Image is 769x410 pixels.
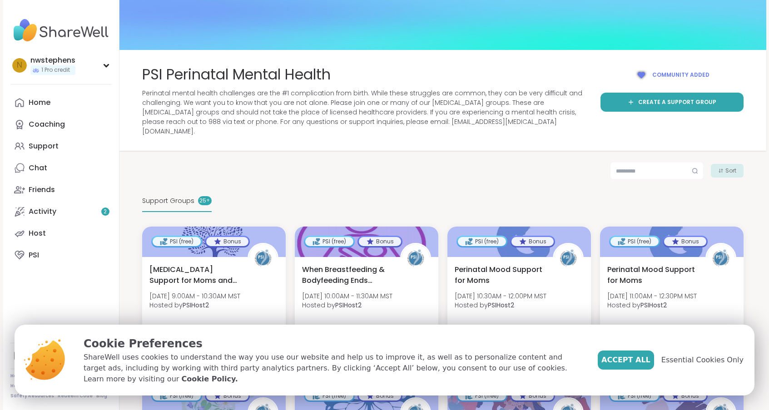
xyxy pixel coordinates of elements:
[104,208,107,216] span: 2
[402,244,430,272] img: PSIHost2
[640,301,667,310] b: PSIHost2
[206,197,209,205] pre: +
[41,66,70,74] span: 1 Pro credit
[10,15,112,46] img: ShareWell Nav Logo
[607,291,697,301] span: [DATE] 11:00AM - 12:30PM MST
[554,244,582,272] img: PSIHost2
[607,264,695,286] span: Perinatal Mood Support for Moms
[10,92,112,114] a: Home
[96,393,107,399] a: Blog
[661,355,744,366] span: Essential Cookies Only
[610,391,659,400] div: PSI (free)
[142,89,590,136] span: Perinatal mental health challenges are the #1 complication from birth. While these struggles are ...
[455,301,546,310] span: Hosted by
[455,264,543,286] span: Perinatal Mood Support for Moms
[29,98,50,108] div: Home
[149,264,238,286] span: [MEDICAL_DATA] Support for Moms and Birthing People
[10,244,112,266] a: PSI
[29,228,46,238] div: Host
[58,393,93,399] a: Redeem Code
[84,336,583,352] p: Cookie Preferences
[664,237,706,246] div: Bonus
[84,352,583,385] p: ShareWell uses cookies to understand the way you use our website and help us to improve it, as we...
[511,391,554,400] div: Bonus
[302,264,390,286] span: When Breastfeeding & Bodyfeeding Ends Before Ready
[359,237,401,246] div: Bonus
[600,64,744,85] button: Community added
[10,222,112,244] a: Host
[305,391,353,400] div: PSI (free)
[10,393,54,399] a: Safety Resources
[598,351,654,370] button: Accept All
[29,163,47,173] div: Chat
[142,196,194,206] span: Support Groups
[142,64,331,85] span: PSI Perinatal Mental Health
[183,301,209,310] b: PSIHost2
[638,98,716,106] span: Create a support group
[458,391,506,400] div: PSI (free)
[29,141,59,151] div: Support
[511,237,554,246] div: Bonus
[206,237,248,246] div: Bonus
[707,244,735,272] img: PSIHost2
[302,291,392,301] span: [DATE] 10:00AM - 11:30AM MST
[455,291,546,301] span: [DATE] 10:30AM - 12:00PM MST
[10,157,112,179] a: Chat
[652,71,709,79] span: Community added
[149,291,240,301] span: [DATE] 9:00AM - 10:30AM MST
[198,196,212,205] div: 25
[302,301,392,310] span: Hosted by
[10,201,112,222] a: Activity2
[181,374,238,385] a: Cookie Policy.
[153,391,201,400] div: PSI (free)
[607,301,697,310] span: Hosted by
[725,167,736,175] span: Sort
[249,244,277,272] img: PSIHost2
[29,185,55,195] div: Friends
[149,301,240,310] span: Hosted by
[10,135,112,157] a: Support
[17,59,22,71] span: n
[10,179,112,201] a: Friends
[458,237,506,246] div: PSI (free)
[335,301,362,310] b: PSIHost2
[601,355,650,366] span: Accept All
[359,391,401,400] div: Bonus
[206,391,248,400] div: Bonus
[153,237,201,246] div: PSI (free)
[305,237,353,246] div: PSI (free)
[600,93,744,112] a: Create a support group
[664,391,706,400] div: Bonus
[610,237,659,246] div: PSI (free)
[29,119,65,129] div: Coaching
[29,207,56,217] div: Activity
[30,55,75,65] div: nwstephens
[29,250,39,260] div: PSI
[10,114,112,135] a: Coaching
[488,301,514,310] b: PSIHost2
